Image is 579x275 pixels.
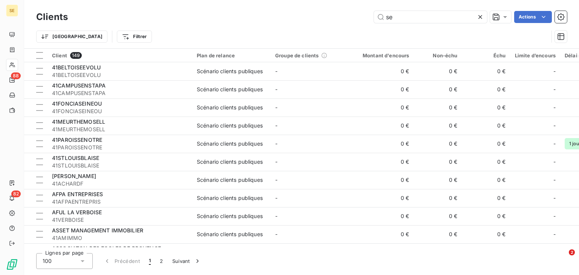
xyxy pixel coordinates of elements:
span: - [275,68,277,74]
span: - [275,122,277,129]
div: Montant d'encours [354,52,409,58]
span: - [275,104,277,111]
span: 41STLOUISBLAISE [52,162,188,169]
iframe: Intercom live chat [553,249,571,267]
span: - [275,213,277,219]
td: 0 € [462,171,510,189]
div: Scénario clients publiques [197,86,263,93]
span: 41FONCIASEINEOU [52,100,102,107]
td: 0 € [349,62,414,80]
span: 41MEURTHEMOSELL [52,126,188,133]
div: Scénario clients publiques [197,194,263,202]
span: - [553,86,556,93]
span: 41STLOUISBLAISE [52,155,99,161]
td: 0 € [414,80,462,98]
span: 41MEURTHEMOSELL [52,118,105,125]
span: - [553,104,556,111]
span: 2 [569,249,575,255]
span: Client [52,52,67,58]
td: 0 € [414,171,462,189]
td: 0 € [462,62,510,80]
span: - [275,158,277,165]
button: Actions [514,11,552,23]
td: 0 € [414,207,462,225]
td: 0 € [462,98,510,117]
span: 41BELTOISEEVOLU [52,64,101,71]
span: 100 [43,257,52,265]
div: Scénario clients publiques [197,68,263,75]
td: 0 € [414,62,462,80]
button: 1 [144,253,155,269]
td: 0 € [349,135,414,153]
td: 0 € [462,135,510,153]
span: - [553,212,556,220]
td: 0 € [414,98,462,117]
button: [GEOGRAPHIC_DATA] [36,31,107,43]
td: 0 € [349,171,414,189]
td: 0 € [349,243,414,261]
button: 2 [155,253,167,269]
span: - [553,122,556,129]
div: Limite d’encours [515,52,556,58]
td: 0 € [414,117,462,135]
span: - [275,195,277,201]
span: - [553,230,556,238]
span: 149 [70,52,82,59]
span: - [553,158,556,166]
button: Filtrer [117,31,152,43]
div: Scénario clients publiques [197,122,263,129]
td: 0 € [349,80,414,98]
span: 41CAMPUSENSTAPA [52,82,106,89]
td: 0 € [462,189,510,207]
span: - [275,177,277,183]
span: 82 [11,191,21,197]
td: 0 € [462,153,510,171]
td: 0 € [349,189,414,207]
span: 41ACHARDF [52,180,188,187]
span: 88 [11,72,21,79]
td: 0 € [349,98,414,117]
span: Groupe de clients [275,52,319,58]
span: - [553,140,556,147]
div: Scénario clients publiques [197,104,263,111]
span: - [275,140,277,147]
div: Scénario clients publiques [197,158,263,166]
span: 41AMIMMO [52,234,188,242]
span: - [553,176,556,184]
td: 0 € [414,135,462,153]
td: 0 € [414,189,462,207]
td: 0 € [349,225,414,243]
span: ASSET MANAGEMENT IMMOBILIER [52,227,143,234]
span: - [275,86,277,92]
td: 0 € [462,225,510,243]
div: Scénario clients publiques [197,230,263,238]
div: Scénario clients publiques [197,212,263,220]
span: - [553,68,556,75]
span: - [553,194,556,202]
span: ASSOCIATON DES ECOLES DE PROVENCE [52,245,161,252]
span: AFPA ENTREPRISES [52,191,103,197]
h3: Clients [36,10,68,24]
td: 0 € [349,207,414,225]
span: 41AFPAENTREPRIS [52,198,188,206]
span: - [275,231,277,237]
button: Précédent [99,253,144,269]
img: Logo LeanPay [6,258,18,270]
span: 41FONCIASEINEOU [52,108,188,115]
td: 0 € [414,153,462,171]
div: Non-échu [418,52,458,58]
div: Scénario clients publiques [197,176,263,184]
td: 0 € [349,153,414,171]
td: 0 € [414,243,462,261]
div: Plan de relance [197,52,266,58]
span: 41PAROISSENOTRE [52,137,102,143]
span: 41BELTOISEEVOLU [52,71,188,79]
button: Suivant [168,253,206,269]
td: 0 € [462,207,510,225]
span: 41CAMPUSENSTAPA [52,89,188,97]
span: 41PAROISSENOTRE [52,144,188,151]
span: 1 [149,257,151,265]
div: Scénario clients publiques [197,140,263,147]
span: [PERSON_NAME] [52,173,96,179]
td: 0 € [414,225,462,243]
